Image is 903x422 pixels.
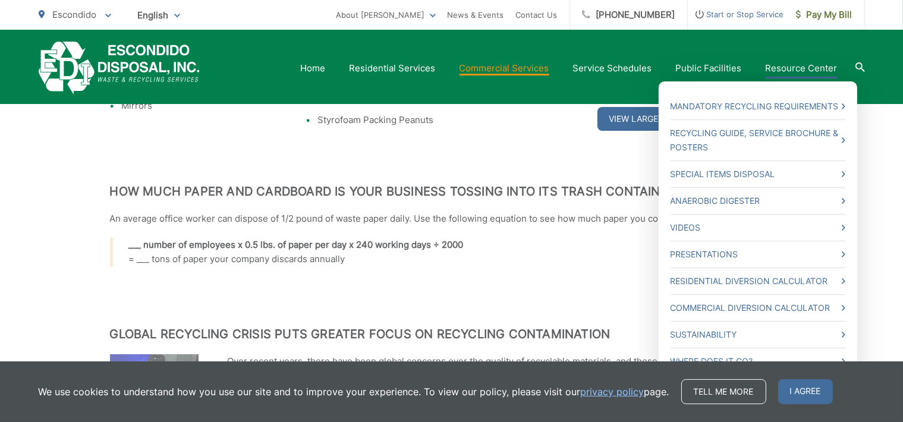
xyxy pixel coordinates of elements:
a: Recycling Guide, Service Brochure & Posters [671,126,845,155]
a: Sustainability [671,327,845,342]
a: News & Events [448,8,504,22]
p: An average office worker can dispose of 1/2 pound of waste paper daily. Use the following equatio... [110,212,794,226]
span: Pay My Bill [796,8,852,22]
span: Escondido [53,9,97,20]
a: Videos [671,221,845,235]
a: privacy policy [581,385,644,399]
a: EDCD logo. Return to the homepage. [39,42,200,95]
a: Special Items Disposal [671,167,845,181]
a: Contact Us [516,8,558,22]
li: Mirrors [122,99,306,113]
a: About [PERSON_NAME] [336,8,436,22]
a: View Large Image [597,107,699,131]
p: Over recent years, there have been global concerns over the quality of recyclable materials, and ... [228,354,794,383]
li: Styrofoam Packing Peanuts [318,113,502,127]
a: Home [301,61,326,75]
a: Resource Center [766,61,838,75]
h2: Global Recycling Crisis Puts Greater Focus on Recycling Contamination [110,327,794,341]
a: Anaerobic Digester [671,194,845,208]
h2: How much paper and cardboard is your business tossing into its trash container? [110,184,794,199]
a: Residential Services [350,61,436,75]
p: = ___ tons of paper your company discards annually [129,238,794,266]
a: Service Schedules [573,61,652,75]
a: Mandatory Recycling Requirements [671,99,845,114]
a: Commercial Services [460,61,549,75]
a: Where Does it Go? [671,354,845,369]
a: Public Facilities [676,61,742,75]
p: We use cookies to understand how you use our site and to improve your experience. To view our pol... [39,385,669,399]
span: I agree [778,379,833,404]
span: English [129,5,189,26]
a: Residential Diversion Calculator [671,274,845,288]
strong: ___ number of employees x 0.5 lbs. of paper per day x 240 working days ÷ 2000 [129,239,464,250]
a: Commercial Diversion Calculator [671,301,845,315]
a: Tell me more [681,379,766,404]
a: Presentations [671,247,845,262]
